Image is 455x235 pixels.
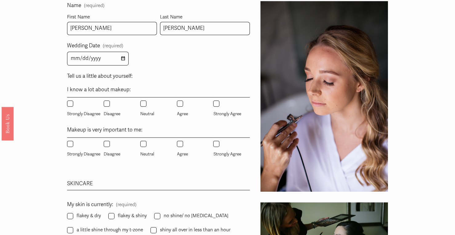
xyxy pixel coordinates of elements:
legend: I know a lot about makeup: [67,85,131,95]
label: Agree [177,141,189,158]
span: (required) [116,201,137,209]
input: flakey & dry [67,213,73,219]
label: Neutral [140,100,155,118]
span: a little shine through my t-zone [77,226,143,234]
span: Tell us a little about yourself: [67,72,133,81]
span: (required) [103,42,123,50]
label: Strongly Disagree [67,100,102,118]
input: flakey & shiny [108,213,114,219]
label: Agree [177,100,189,118]
legend: Makeup is very important to me: [67,125,142,135]
span: Name [67,1,81,10]
span: shiny all over in less than an hour [160,226,230,234]
div: First Name [67,13,157,22]
div: Last Name [160,13,250,22]
label: Strongly Agree [213,141,242,158]
span: (required) [84,3,105,8]
span: no shine/ no [MEDICAL_DATA] [164,212,228,220]
input: shiny all over in less than an hour [150,227,157,233]
label: Neutral [140,141,155,158]
label: Strongly Disagree [67,141,102,158]
span: My skin is currently: [67,200,113,210]
label: Strongly Agree [213,100,242,118]
a: Book Us [2,107,14,140]
input: a little shine through my t-zone [67,227,73,233]
input: no shine/ no [MEDICAL_DATA] [154,213,160,219]
span: Wedding Date [67,41,100,51]
span: flakey & dry [77,212,101,220]
div: SKINCARE [67,179,250,190]
label: Disagree [104,100,122,118]
label: Disagree [104,141,122,158]
span: flakey & shiny [118,212,147,220]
